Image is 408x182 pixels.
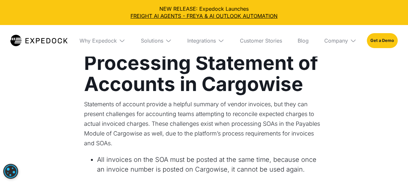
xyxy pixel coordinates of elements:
a: Get a Demo [367,33,398,48]
a: Blog [292,25,314,56]
div: Company [319,25,362,56]
div: Why Expedock [80,37,117,44]
div: NEW RELEASE: Expedock Launches [5,5,403,20]
div: Why Expedock [74,25,130,56]
div: Integrations [182,25,229,56]
div: Company [324,37,348,44]
div: Solutions [141,37,163,44]
strong: Challenges to Processing Statement of Accounts in Cargowise [84,30,318,96]
div: Integrations [187,37,216,44]
iframe: Chat Widget [376,151,408,182]
li: All invoices on the SOA must be posted at the same time, because once an invoice number is posted... [97,155,324,174]
p: Statements of account provide a helpful summary of vendor invoices, but they can present challeng... [84,99,324,148]
div: Solutions [136,25,177,56]
a: Customer Stories [235,25,287,56]
a: FREIGHT AI AGENTS - FREYA & AI OUTLOOK AUTOMATION [5,12,403,19]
